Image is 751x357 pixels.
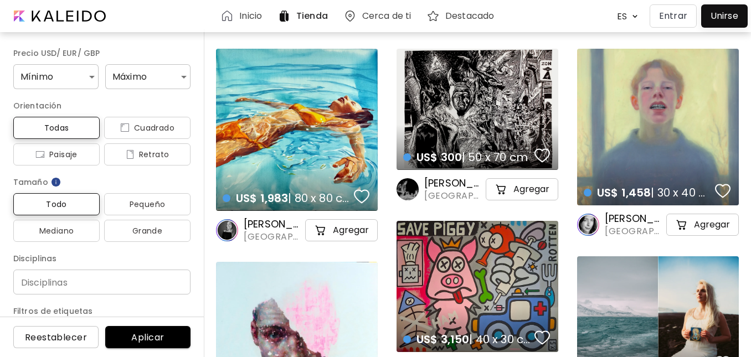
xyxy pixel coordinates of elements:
button: Mediano [13,220,100,242]
button: Entrar [650,4,697,28]
img: icon [120,123,130,132]
img: info [50,177,61,188]
img: icon [35,150,45,159]
a: US$ 1,458| 30 x 40 cmfavoriteshttps://cdn.kaleido.art/CDN/Artwork/174395/Primary/medium.webp?upda... [577,49,739,205]
h6: [PERSON_NAME] [605,212,664,225]
a: Destacado [426,9,498,23]
h5: Agregar [694,219,730,230]
h4: | 30 x 40 cm [584,185,712,200]
h4: | 40 x 30 cm [403,332,531,346]
span: [GEOGRAPHIC_DATA], [GEOGRAPHIC_DATA] [605,225,664,237]
span: Pequeño [113,198,182,211]
span: Aplicar [114,332,182,343]
button: cart-iconAgregar [666,214,739,236]
h6: [PERSON_NAME] [424,177,483,190]
h5: Agregar [333,225,369,236]
span: Todo [22,198,91,211]
a: Tienda [277,9,332,23]
div: Máximo [105,64,191,89]
span: US$ 1,458 [597,185,651,200]
span: Retrato [113,148,182,161]
button: favorites [532,327,553,349]
h6: [PERSON_NAME] [244,218,303,231]
a: Cerca de ti [343,9,415,23]
a: [PERSON_NAME][GEOGRAPHIC_DATA], [GEOGRAPHIC_DATA]cart-iconAgregar [397,177,558,202]
p: Entrar [659,9,687,23]
h6: Disciplinas [13,252,191,265]
span: US$ 1,983 [236,190,288,206]
span: Cuadrado [113,121,182,134]
button: iconPaisaje [13,143,100,165]
img: arrow down [629,11,641,22]
span: Mediano [22,224,91,237]
h6: Precio USD/ EUR/ GBP [13,46,191,60]
a: Entrar [650,4,701,28]
span: Paisaje [22,148,91,161]
button: iconCuadrado [104,117,191,139]
div: Mínimo [13,64,99,89]
a: Inicio [220,9,266,23]
button: Reestablecer [13,326,99,348]
button: favorites [712,180,733,202]
a: US$ 3,150| 40 x 30 cmfavoriteshttps://cdn.kaleido.art/CDN/Artwork/175584/Primary/medium.webp?upda... [397,221,558,352]
button: Grande [104,220,191,242]
h6: Orientación [13,99,191,112]
img: cart-icon [314,224,327,237]
span: Reestablecer [22,332,90,343]
button: favorites [532,144,553,167]
h6: Tienda [296,12,328,20]
img: cart-icon [675,218,688,231]
button: Aplicar [105,326,191,348]
button: cart-iconAgregar [486,178,558,200]
span: [GEOGRAPHIC_DATA], [GEOGRAPHIC_DATA] [424,190,483,202]
h6: Tamaño [13,175,191,189]
a: [PERSON_NAME][GEOGRAPHIC_DATA][PERSON_NAME][GEOGRAPHIC_DATA]cart-iconAgregar [216,218,378,243]
span: US$ 300 [416,149,462,165]
a: Unirse [701,4,748,28]
img: icon [126,150,135,159]
button: Todo [13,193,100,215]
button: iconRetrato [104,143,191,165]
span: Todas [22,121,91,134]
button: Pequeño [104,193,191,215]
div: ES [611,7,629,26]
span: [GEOGRAPHIC_DATA][PERSON_NAME][GEOGRAPHIC_DATA] [244,231,303,243]
h5: Agregar [513,184,549,195]
h6: Filtros de etiquetas [13,304,191,318]
h4: | 50 x 70 cm [403,150,531,164]
button: favorites [351,185,372,208]
a: US$ 1,983| 80 x 80 cmfavoriteshttps://cdn.kaleido.art/CDN/Artwork/172750/Primary/medium.webp?upda... [216,49,378,211]
h6: Cerca de ti [362,12,411,20]
h6: Inicio [239,12,262,20]
h4: | 80 x 80 cm [223,191,351,205]
button: cart-iconAgregar [305,219,378,241]
img: cart-icon [495,183,508,196]
button: Todas [13,117,100,139]
span: Grande [113,224,182,237]
h6: Destacado [445,12,494,20]
a: US$ 300| 50 x 70 cmfavoriteshttps://cdn.kaleido.art/CDN/Artwork/171422/Primary/medium.webp?update... [397,49,558,170]
span: US$ 3,150 [416,332,469,347]
a: [PERSON_NAME][GEOGRAPHIC_DATA], [GEOGRAPHIC_DATA]cart-iconAgregar [577,212,739,237]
